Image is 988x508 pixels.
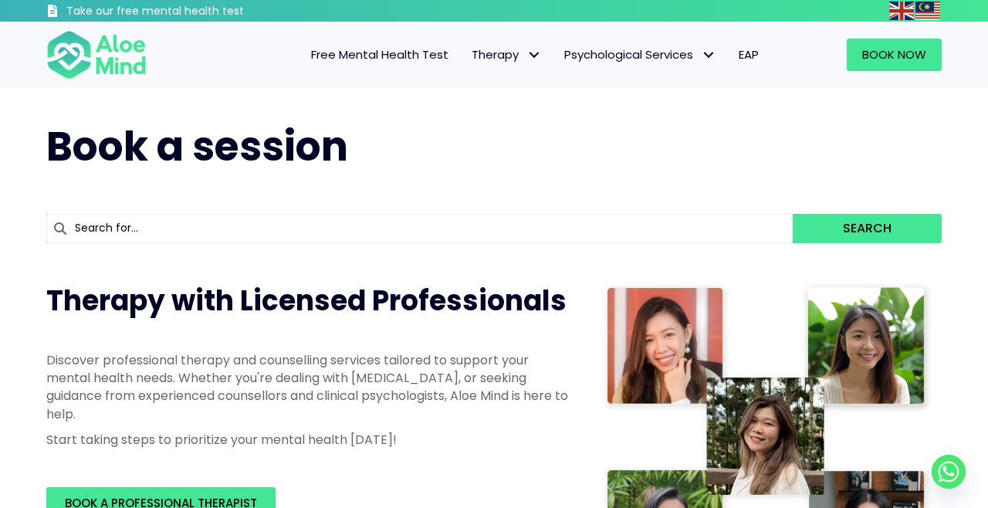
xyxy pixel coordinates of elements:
span: EAP [739,46,759,63]
a: TherapyTherapy: submenu [460,39,553,71]
input: Search for... [46,214,793,243]
span: Therapy: submenu [523,44,545,66]
img: ms [915,2,940,20]
a: Take our free mental health test [46,4,327,22]
span: Book Now [862,46,926,63]
a: Free Mental Health Test [299,39,460,71]
h3: Take our free mental health test [66,4,327,19]
a: Psychological ServicesPsychological Services: submenu [553,39,727,71]
img: en [889,2,914,20]
a: Whatsapp [932,455,966,489]
a: English [889,2,915,19]
span: Psychological Services [564,46,716,63]
button: Search [793,214,942,243]
span: Book a session [46,118,348,174]
a: Book Now [847,39,942,71]
span: Free Mental Health Test [311,46,448,63]
p: Start taking steps to prioritize your mental health [DATE]! [46,431,571,449]
img: Aloe mind Logo [46,29,147,80]
nav: Menu [167,39,770,71]
span: Psychological Services: submenu [697,44,719,66]
span: Therapy [472,46,541,63]
p: Discover professional therapy and counselling services tailored to support your mental health nee... [46,351,571,423]
a: EAP [727,39,770,71]
span: Therapy with Licensed Professionals [46,281,567,320]
a: Malay [915,2,942,19]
